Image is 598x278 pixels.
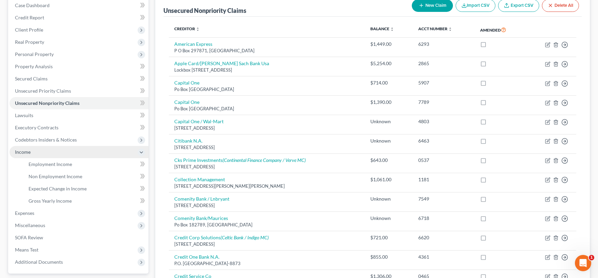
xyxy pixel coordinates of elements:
span: Real Property [15,39,44,45]
a: Comenity Bank / Lnbryant [174,196,229,202]
i: unfold_more [390,27,394,31]
div: 7789 [418,99,469,106]
div: 6620 [418,234,469,241]
a: Credit One Bank N.A. [174,254,219,260]
span: Case Dashboard [15,2,50,8]
i: unfold_more [448,27,452,31]
div: [STREET_ADDRESS] [174,125,359,131]
div: $721.00 [370,234,407,241]
div: P.O. [GEOGRAPHIC_DATA]-8873 [174,260,359,267]
span: SOFA Review [15,235,43,240]
a: Lawsuits [10,109,148,122]
a: Non Employment Income [23,170,148,183]
a: Capital One [174,80,199,86]
div: Po Box [GEOGRAPHIC_DATA] [174,86,359,93]
div: 0537 [418,157,469,164]
a: Property Analysis [10,60,148,73]
div: $5,254.00 [370,60,407,67]
div: Po Box [GEOGRAPHIC_DATA] [174,106,359,112]
span: Gross Yearly Income [29,198,72,204]
span: Miscellaneous [15,222,45,228]
div: $714.00 [370,79,407,86]
i: unfold_more [196,27,200,31]
div: [STREET_ADDRESS] [174,144,359,151]
a: Unsecured Priority Claims [10,85,148,97]
span: Secured Claims [15,76,48,81]
span: Expected Change in Income [29,186,87,191]
div: Unsecured Nonpriority Claims [163,6,246,15]
div: Unknown [370,137,407,144]
div: [STREET_ADDRESS] [174,241,359,247]
a: Creditor unfold_more [174,26,200,31]
div: P O Box 297871, [GEOGRAPHIC_DATA] [174,48,359,54]
a: Comenity Bank/Maurices [174,215,228,221]
i: (Continental Finance Company / Verve MC) [223,157,306,163]
a: Expected Change in Income [23,183,148,195]
iframe: Intercom live chat [575,255,591,271]
a: Gross Yearly Income [23,195,148,207]
div: $855.00 [370,254,407,260]
a: American Express [174,41,212,47]
div: [STREET_ADDRESS][PERSON_NAME][PERSON_NAME] [174,183,359,189]
div: $643.00 [370,157,407,164]
a: Acct Number unfold_more [418,26,452,31]
a: Collection Management [174,177,225,182]
span: Credit Report [15,15,44,20]
div: $1,061.00 [370,176,407,183]
span: Unsecured Priority Claims [15,88,71,94]
span: Personal Property [15,51,54,57]
a: Capital One / Wal-Mart [174,118,224,124]
span: Codebtors Insiders & Notices [15,137,77,143]
div: $1,390.00 [370,99,407,106]
a: Balance unfold_more [370,26,394,31]
div: 2865 [418,60,469,67]
span: Client Profile [15,27,43,33]
span: Non Employment Income [29,173,82,179]
div: Unknown [370,196,407,202]
a: Employment Income [23,158,148,170]
a: Citibank N.A. [174,138,203,144]
span: Property Analysis [15,63,53,69]
div: [STREET_ADDRESS] [174,164,359,170]
span: 1 [589,255,594,260]
a: Credit Report [10,12,148,24]
span: Lawsuits [15,112,33,118]
div: Unknown [370,118,407,125]
div: 6463 [418,137,469,144]
span: Executory Contracts [15,125,58,130]
a: SOFA Review [10,231,148,244]
div: 6718 [418,215,469,222]
div: $1,449.00 [370,41,407,48]
th: Amended [475,22,526,38]
a: Unsecured Nonpriority Claims [10,97,148,109]
div: Lockbox [STREET_ADDRESS] [174,67,359,73]
div: Po Box 182789, [GEOGRAPHIC_DATA] [174,222,359,228]
span: Expenses [15,210,34,216]
div: 5907 [418,79,469,86]
div: 1181 [418,176,469,183]
span: Unsecured Nonpriority Claims [15,100,80,106]
div: 4803 [418,118,469,125]
div: 7549 [418,196,469,202]
a: Capital One [174,99,199,105]
i: (Celtic Bank / Indigo MC) [221,235,269,240]
a: Credit Corp Solutions(Celtic Bank / Indigo MC) [174,235,269,240]
span: Income [15,149,31,155]
a: Apple Card/[PERSON_NAME] Sach Bank Usa [174,60,269,66]
a: Executory Contracts [10,122,148,134]
a: Secured Claims [10,73,148,85]
a: Cks Prime Investments(Continental Finance Company / Verve MC) [174,157,306,163]
span: Means Test [15,247,38,253]
span: Additional Documents [15,259,63,265]
div: [STREET_ADDRESS] [174,202,359,209]
div: 6293 [418,41,469,48]
div: 4361 [418,254,469,260]
span: Employment Income [29,161,72,167]
div: Unknown [370,215,407,222]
